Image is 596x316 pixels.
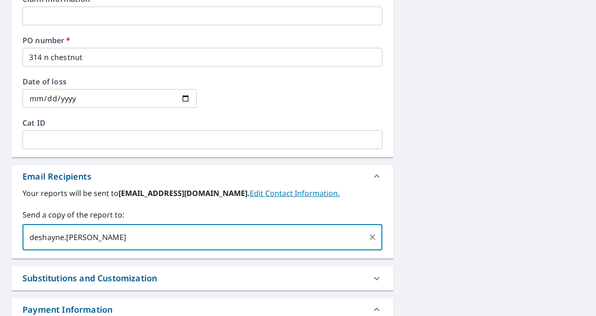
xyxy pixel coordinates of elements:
label: PO number [22,37,382,44]
div: Email Recipients [11,165,394,188]
label: Cat ID [22,119,382,127]
button: Clear [366,231,379,244]
div: Email Recipients [22,170,91,183]
label: Send a copy of the report to: [22,209,382,220]
div: Substitutions and Customization [11,266,394,290]
a: EditContactInfo [250,188,340,198]
div: Substitutions and Customization [22,272,157,285]
label: Date of loss [22,78,197,85]
b: [EMAIL_ADDRESS][DOMAIN_NAME]. [119,188,250,198]
div: Payment Information [22,303,112,316]
label: Your reports will be sent to [22,188,382,199]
